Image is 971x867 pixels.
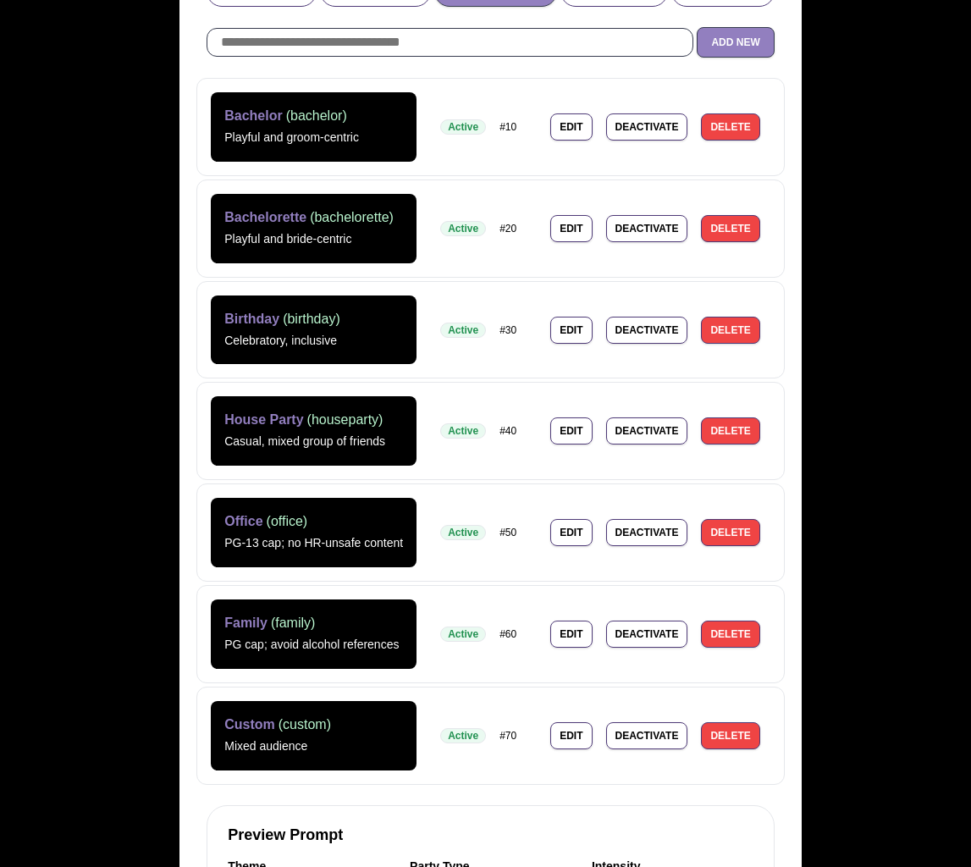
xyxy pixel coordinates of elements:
[440,627,486,642] span: Active
[701,722,759,749] button: Delete
[550,113,592,141] button: Edit
[224,432,403,452] div: Casual, mixed group of friends
[224,229,403,250] div: Playful and bride-centric
[224,533,403,554] div: PG-13 cap; no HR-unsafe content
[606,317,688,344] button: Deactivate
[550,621,592,648] button: Edit
[224,717,275,732] strong: Custom
[550,519,592,546] button: Edit
[224,108,282,123] strong: Bachelor
[224,514,262,528] strong: Office
[224,331,403,351] div: Celebratory, inclusive
[440,221,486,236] span: Active
[499,221,516,236] span: #20
[267,514,308,528] span: (office)
[606,621,688,648] button: Deactivate
[499,423,516,439] span: #40
[606,519,688,546] button: Deactivate
[550,215,592,242] button: Edit
[499,119,516,135] span: #10
[224,635,403,655] div: PG cap; avoid alcohol references
[279,717,331,732] span: (custom)
[701,317,759,344] button: Delete
[224,210,306,224] strong: Bachelorette
[228,826,753,845] h4: Preview Prompt
[283,312,340,326] span: (birthday)
[440,525,486,540] span: Active
[499,323,516,338] span: #30
[606,722,688,749] button: Deactivate
[307,412,383,427] span: (houseparty)
[701,621,759,648] button: Delete
[550,317,592,344] button: Edit
[499,728,516,743] span: #70
[440,119,486,135] span: Active
[701,113,759,141] button: Delete
[224,128,403,148] div: Playful and groom-centric
[606,417,688,445] button: Deactivate
[310,210,394,224] span: (bachelorette)
[697,27,774,58] button: Add New
[701,215,759,242] button: Delete
[224,412,303,427] strong: House Party
[224,616,268,630] strong: Family
[224,312,279,326] strong: Birthday
[606,215,688,242] button: Deactivate
[550,417,592,445] button: Edit
[701,519,759,546] button: Delete
[440,728,486,743] span: Active
[550,722,592,749] button: Edit
[499,627,516,642] span: #60
[499,525,516,540] span: #50
[440,423,486,439] span: Active
[606,113,688,141] button: Deactivate
[271,616,315,630] span: (family)
[440,323,486,338] span: Active
[224,737,403,757] div: Mixed audience
[701,417,759,445] button: Delete
[286,108,347,123] span: (bachelor)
